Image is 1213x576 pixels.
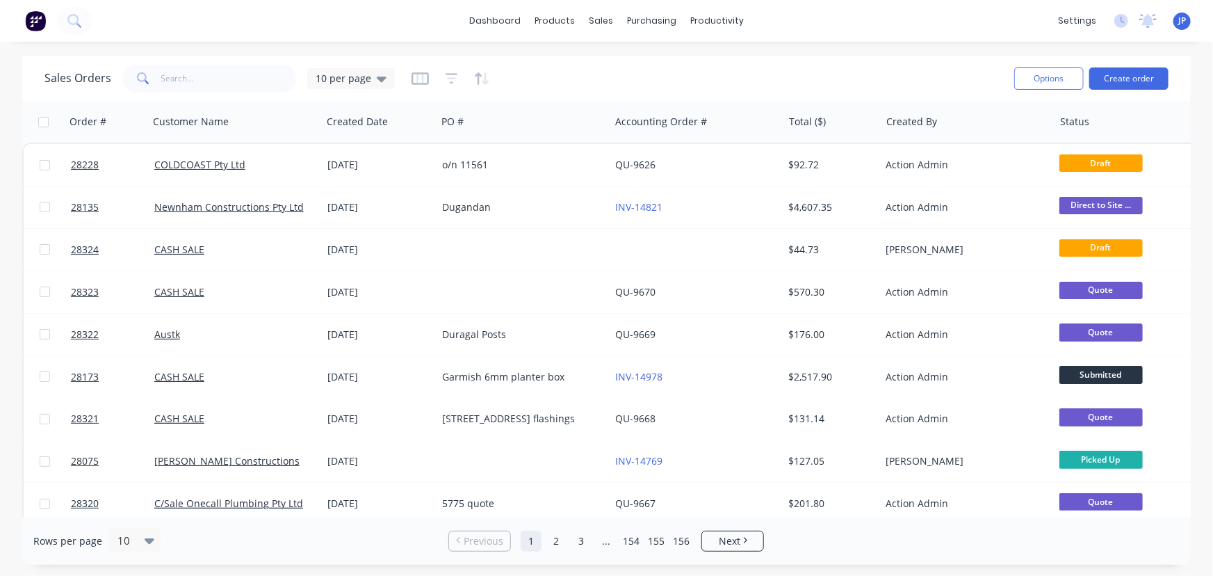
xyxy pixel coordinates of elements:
div: [DATE] [327,285,431,299]
div: purchasing [620,10,683,31]
a: Page 154 [621,531,642,552]
a: Page 155 [646,531,667,552]
h1: Sales Orders [44,72,111,85]
div: Action Admin [886,285,1040,299]
div: Action Admin [886,497,1040,511]
div: Dugandan [442,200,596,214]
div: [DATE] [327,200,431,214]
a: 28324 [71,229,154,271]
div: [DATE] [327,328,431,342]
a: Page 1 is your current page [521,531,542,552]
span: Quote [1059,493,1143,511]
div: Order # [70,115,106,129]
span: Direct to Site ... [1059,197,1143,214]
a: CASH SALE [154,370,204,383]
a: INV-14769 [615,454,662,467]
a: Jump forward [596,531,617,552]
span: Quote [1059,408,1143,426]
a: 28322 [71,314,154,355]
span: Submitted [1059,366,1143,383]
div: [DATE] [327,412,431,426]
div: PO # [441,115,464,129]
a: QU-9626 [615,158,656,171]
span: 28320 [71,497,99,511]
a: INV-14978 [615,370,662,383]
div: o/n 11561 [442,158,596,172]
span: Quote [1059,323,1143,341]
a: 28075 [71,440,154,482]
a: CASH SALE [154,285,204,298]
div: [STREET_ADDRESS] flashings [442,412,596,426]
div: $201.80 [789,497,870,511]
ul: Pagination [443,531,770,552]
a: Page 2 [546,531,567,552]
span: 10 per page [316,71,371,86]
div: $92.72 [789,158,870,172]
div: Created By [886,115,937,129]
span: 28323 [71,285,99,299]
div: Status [1060,115,1089,129]
div: $127.05 [789,454,870,468]
div: [DATE] [327,243,431,257]
a: Page 3 [571,531,592,552]
div: $2,517.90 [789,370,870,384]
div: Duragal Posts [442,328,596,342]
span: 28173 [71,370,99,384]
a: [PERSON_NAME] Constructions [154,454,300,467]
a: 28173 [71,356,154,398]
div: [DATE] [327,497,431,511]
a: 28323 [71,271,154,313]
a: CASH SALE [154,412,204,425]
div: $176.00 [789,328,870,342]
a: 28135 [71,186,154,228]
span: Previous [464,534,503,548]
span: Draft [1059,239,1143,257]
button: Create order [1089,67,1169,90]
div: Accounting Order # [615,115,707,129]
div: sales [582,10,620,31]
div: [DATE] [327,370,431,384]
span: 28324 [71,243,99,257]
a: 28228 [71,144,154,186]
div: Created Date [327,115,388,129]
div: Customer Name [153,115,229,129]
a: dashboard [462,10,528,31]
a: COLDCOAST Pty Ltd [154,158,245,171]
div: Action Admin [886,412,1040,426]
div: productivity [683,10,751,31]
span: 28135 [71,200,99,214]
span: Next [719,534,740,548]
div: $44.73 [789,243,870,257]
a: QU-9669 [615,328,656,341]
div: 5775 quote [442,497,596,511]
span: JP [1178,15,1186,27]
span: 28321 [71,412,99,426]
div: $570.30 [789,285,870,299]
span: 28322 [71,328,99,342]
a: 28321 [71,398,154,440]
div: settings [1051,10,1103,31]
a: Page 156 [671,531,692,552]
div: Action Admin [886,370,1040,384]
a: Austk [154,328,180,341]
div: Action Admin [886,328,1040,342]
span: Rows per page [33,534,102,548]
button: Options [1014,67,1084,90]
div: products [528,10,582,31]
a: CASH SALE [154,243,204,256]
div: [DATE] [327,454,431,468]
span: Quote [1059,282,1143,299]
a: 28320 [71,483,154,525]
a: Previous page [449,534,510,548]
div: Action Admin [886,158,1040,172]
a: QU-9668 [615,412,656,425]
span: 28075 [71,454,99,468]
img: Factory [25,10,46,31]
div: Total ($) [789,115,826,129]
a: Next page [702,534,763,548]
a: QU-9670 [615,285,656,298]
span: Picked Up [1059,451,1143,468]
div: [DATE] [327,158,431,172]
span: Draft [1059,154,1143,172]
div: Action Admin [886,200,1040,214]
